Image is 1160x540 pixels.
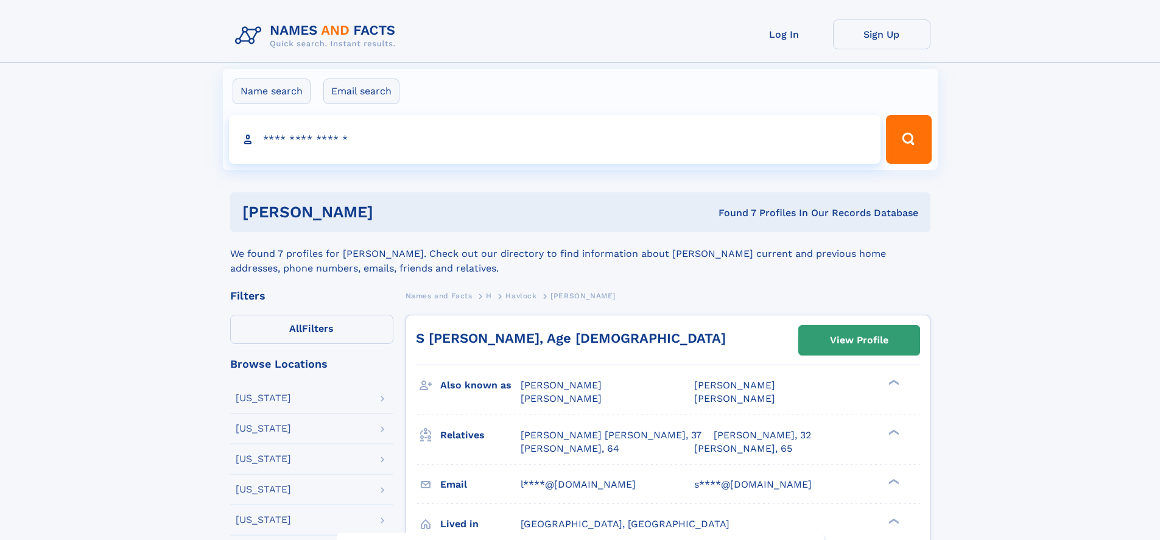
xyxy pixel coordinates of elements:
[885,517,900,525] div: ❯
[830,326,888,354] div: View Profile
[886,115,931,164] button: Search Button
[440,425,521,446] h3: Relatives
[486,292,492,300] span: H
[236,424,291,433] div: [US_STATE]
[885,428,900,436] div: ❯
[505,288,536,303] a: Havlock
[736,19,833,49] a: Log In
[885,477,900,485] div: ❯
[230,19,406,52] img: Logo Names and Facts
[229,115,881,164] input: search input
[440,474,521,495] h3: Email
[289,323,302,334] span: All
[694,393,775,404] span: [PERSON_NAME]
[505,292,536,300] span: Havlock
[521,429,701,442] a: [PERSON_NAME] [PERSON_NAME], 37
[546,206,918,220] div: Found 7 Profiles In Our Records Database
[230,315,393,344] label: Filters
[833,19,930,49] a: Sign Up
[521,442,619,455] a: [PERSON_NAME], 64
[230,359,393,370] div: Browse Locations
[406,288,473,303] a: Names and Facts
[714,429,811,442] a: [PERSON_NAME], 32
[236,454,291,464] div: [US_STATE]
[440,375,521,396] h3: Also known as
[236,515,291,525] div: [US_STATE]
[242,205,546,220] h1: [PERSON_NAME]
[233,79,311,104] label: Name search
[323,79,399,104] label: Email search
[236,393,291,403] div: [US_STATE]
[521,518,729,530] span: [GEOGRAPHIC_DATA], [GEOGRAPHIC_DATA]
[230,232,930,276] div: We found 7 profiles for [PERSON_NAME]. Check out our directory to find information about [PERSON_...
[694,379,775,391] span: [PERSON_NAME]
[230,290,393,301] div: Filters
[440,514,521,535] h3: Lived in
[885,379,900,387] div: ❯
[694,442,792,455] a: [PERSON_NAME], 65
[416,331,726,346] a: S [PERSON_NAME], Age [DEMOGRAPHIC_DATA]
[521,379,602,391] span: [PERSON_NAME]
[799,326,919,355] a: View Profile
[486,288,492,303] a: H
[521,393,602,404] span: [PERSON_NAME]
[236,485,291,494] div: [US_STATE]
[550,292,616,300] span: [PERSON_NAME]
